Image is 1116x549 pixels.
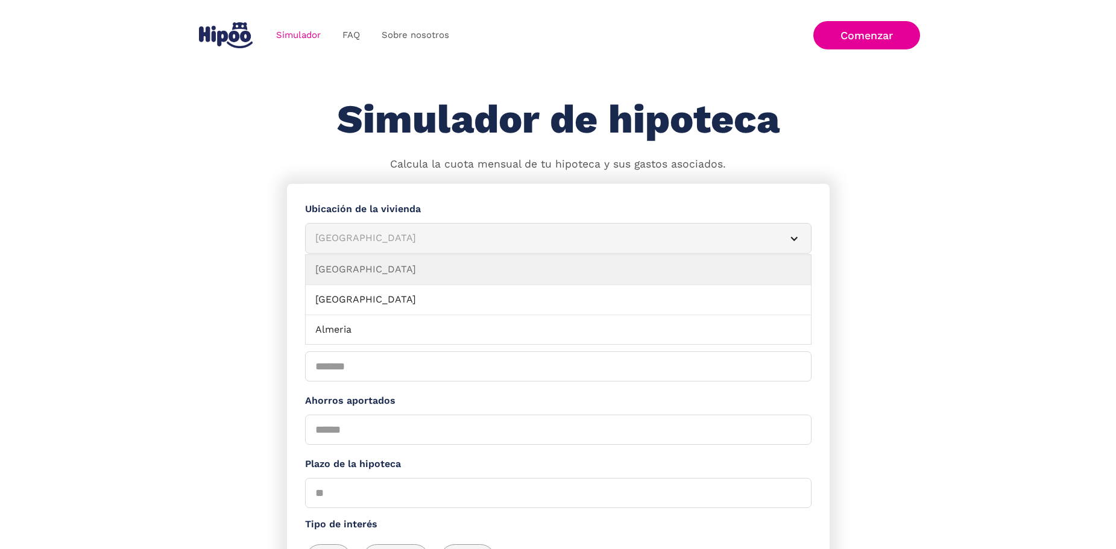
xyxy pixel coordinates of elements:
a: Simulador [265,24,332,47]
h1: Simulador de hipoteca [337,98,780,142]
a: FAQ [332,24,371,47]
div: [GEOGRAPHIC_DATA] [315,231,772,246]
article: [GEOGRAPHIC_DATA] [305,223,812,254]
a: [GEOGRAPHIC_DATA] [306,285,811,315]
a: Sobre nosotros [371,24,460,47]
label: Ahorros aportados [305,394,812,409]
label: Tipo de interés [305,517,812,532]
label: Ubicación de la vivienda [305,202,812,217]
a: home [197,17,256,53]
a: Almeria [306,315,811,345]
label: Plazo de la hipoteca [305,457,812,472]
a: [GEOGRAPHIC_DATA] [306,255,811,285]
p: Calcula la cuota mensual de tu hipoteca y sus gastos asociados. [390,157,726,172]
nav: [GEOGRAPHIC_DATA] [305,254,812,345]
a: Comenzar [813,21,920,49]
